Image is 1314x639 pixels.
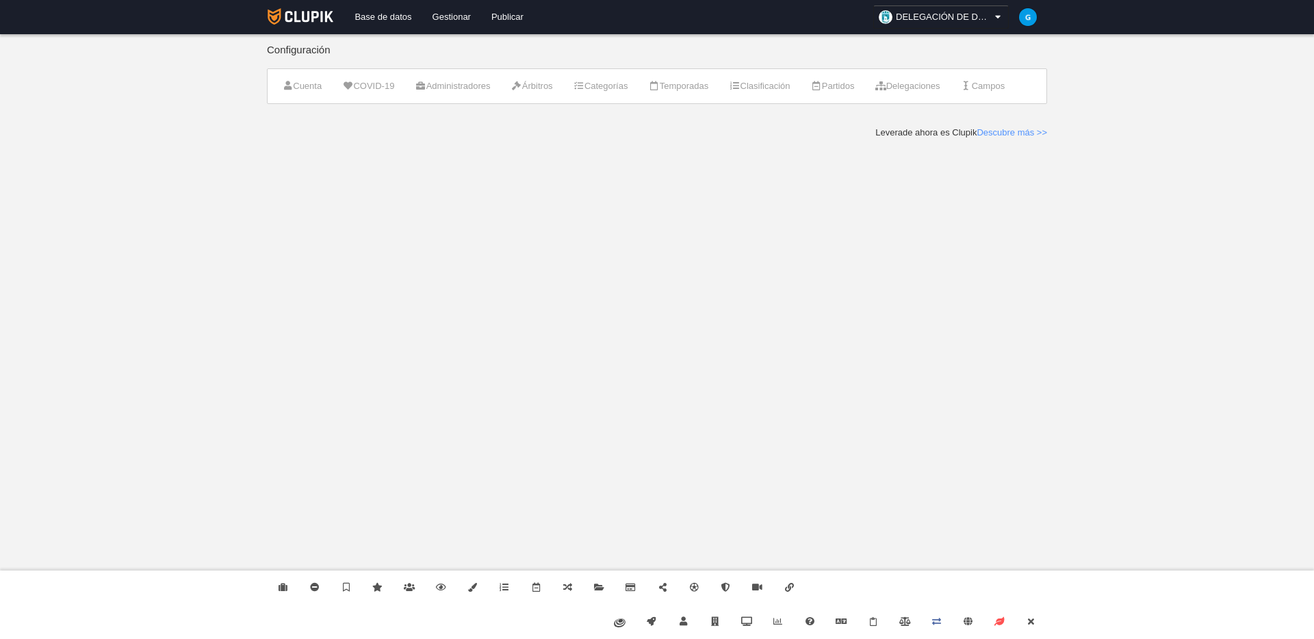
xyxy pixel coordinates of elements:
[773,571,805,605] a: Conectar clubes con Clupik
[867,76,947,96] a: Delegaciones
[803,76,862,96] a: Partidos
[274,76,329,96] a: Cuenta
[331,571,362,605] a: Destacar organizador
[1019,8,1037,26] img: c2l6ZT0zMHgzMCZmcz05JnRleHQ9RyZiZz0wMzliZTU%3D.png
[268,8,334,25] img: Clupik
[1016,605,1047,639] a: Cerrar
[879,10,892,24] img: OaW5YbJxXZzo.30x30.jpg
[721,76,797,96] a: Clasificación
[667,605,699,639] a: Buscar usuario
[335,76,402,96] a: COVID-19
[614,618,626,627] img: fiware.svg
[641,76,716,96] a: Temporadas
[977,127,1047,138] a: Descubre más >>
[875,127,1047,139] div: Leverade ahora es Clupik
[407,76,498,96] a: Administradores
[646,616,657,627] span: lg
[566,76,636,96] a: Categorías
[896,10,992,24] span: DELEGACIÓN DE DEPORTES AYUNTAMIENTO DE [GEOGRAPHIC_DATA]
[504,76,561,96] a: Árbitros
[953,76,1012,96] a: Campos
[267,44,1047,68] div: Configuración
[873,5,1009,29] a: DELEGACIÓN DE DEPORTES AYUNTAMIENTO DE [GEOGRAPHIC_DATA]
